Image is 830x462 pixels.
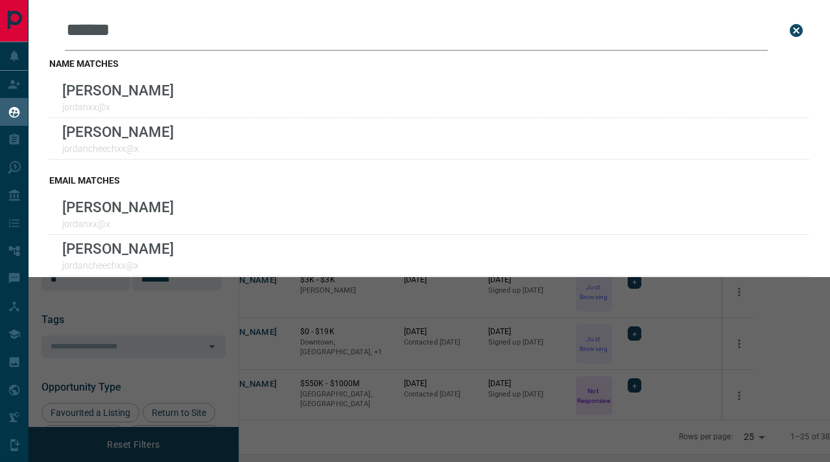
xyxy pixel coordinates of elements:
p: [PERSON_NAME] [62,199,174,215]
p: jordanxx@x [62,219,174,229]
p: jordanxx@x [62,102,174,112]
p: jordancheechxx@x [62,143,174,154]
h3: name matches [49,58,809,69]
p: [PERSON_NAME] [62,240,174,257]
button: close search bar [783,18,809,43]
h3: email matches [49,175,809,186]
p: jordancheechxx@x [62,260,174,271]
p: [PERSON_NAME] [62,123,174,140]
p: [PERSON_NAME] [62,82,174,99]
